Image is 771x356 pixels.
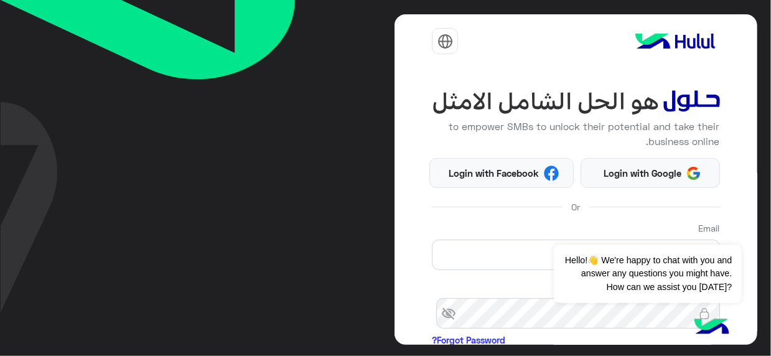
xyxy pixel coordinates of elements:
[630,29,720,54] img: logo
[689,307,720,320] img: lock
[599,166,686,180] span: Login with Google
[444,166,544,180] span: Login with Facebook
[581,158,720,188] button: Login with Google
[437,34,453,49] img: tab
[432,119,719,149] p: to empower SMBs to unlock their potential and take their business online.
[686,166,701,181] img: Google
[432,302,454,325] span: visibility_off
[571,200,580,213] span: Or
[429,158,573,188] button: Login with Facebook
[544,166,559,181] img: Facebook
[690,306,734,350] img: hulul-logo.png
[432,87,719,115] img: hululLoginTitle_AR.svg
[554,245,741,303] span: Hello!👋 We're happy to chat with you and answer any questions you might have. How can we assist y...
[432,334,505,347] a: Forgot Password?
